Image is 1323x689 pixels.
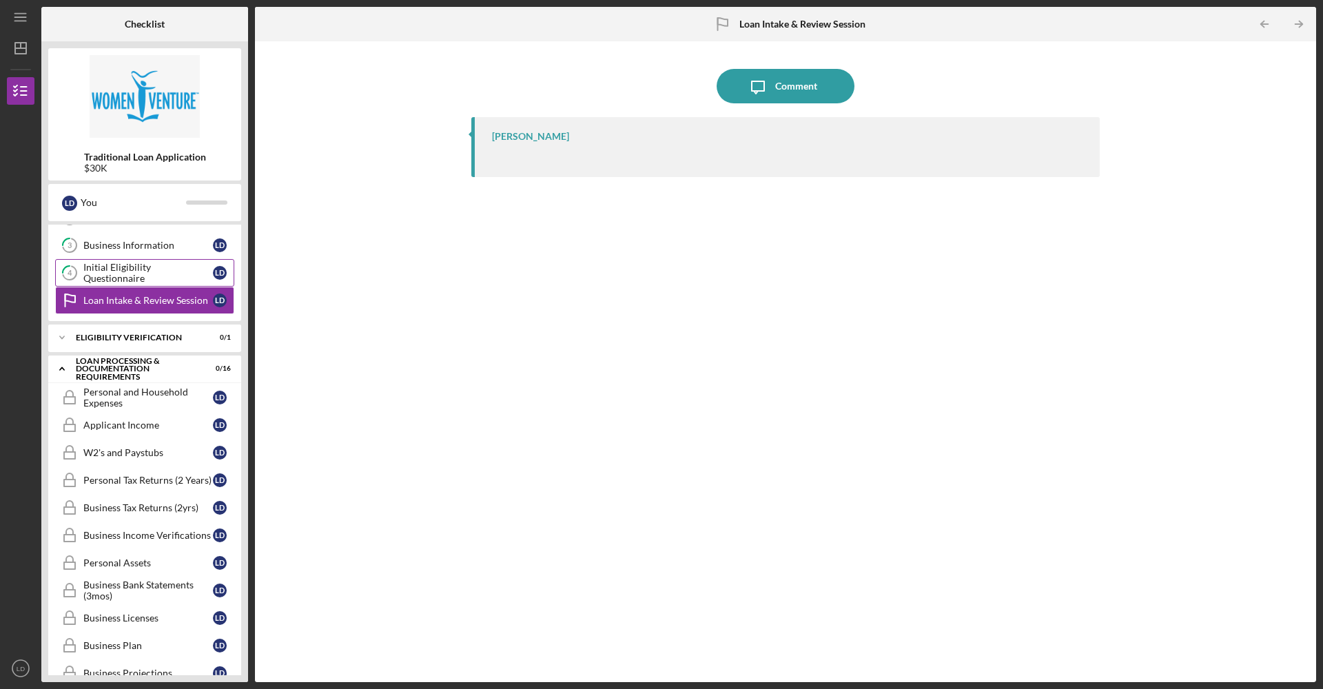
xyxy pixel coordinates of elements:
img: Product logo [48,55,241,138]
div: Loan Intake & Review Session [83,295,213,306]
div: L D [213,611,227,625]
div: L D [213,418,227,432]
a: Personal AssetsLD [55,549,234,577]
div: L D [213,266,227,280]
div: W2's and Paystubs [83,447,213,458]
b: Traditional Loan Application [84,152,206,163]
div: L D [213,501,227,515]
tspan: 4 [68,269,72,278]
div: Personal Tax Returns (2 Years) [83,475,213,486]
a: 4Initial Eligibility QuestionnaireLD [55,259,234,287]
a: Business Income VerificationsLD [55,522,234,549]
div: $30K [84,163,206,174]
div: Business Information [83,240,213,251]
div: Personal Assets [83,557,213,568]
div: 0 / 16 [206,364,231,373]
div: L D [213,446,227,460]
div: Business Licenses [83,613,213,624]
a: Business Bank Statements (3mos)LD [55,577,234,604]
a: Personal Tax Returns (2 Years)LD [55,466,234,494]
button: LD [7,655,34,682]
b: Checklist [125,19,165,30]
a: W2's and PaystubsLD [55,439,234,466]
div: Business Projections [83,668,213,679]
b: Loan Intake & Review Session [739,19,865,30]
div: L D [62,196,77,211]
div: Business Tax Returns (2yrs) [83,502,213,513]
a: Personal and Household ExpensesLD [55,384,234,411]
div: You [81,191,186,214]
div: L D [213,584,227,597]
a: Business Tax Returns (2yrs)LD [55,494,234,522]
div: Business Plan [83,640,213,651]
div: Business Income Verifications [83,530,213,541]
button: Comment [717,69,854,103]
a: Applicant IncomeLD [55,411,234,439]
tspan: 3 [68,241,72,250]
div: Applicant Income [83,420,213,431]
a: Business LicensesLD [55,604,234,632]
div: Loan Processing & Documentation Requirements [76,357,196,381]
div: Personal and Household Expenses [83,387,213,409]
div: Business Bank Statements (3mos) [83,579,213,601]
div: Initial Eligibility Questionnaire [83,262,213,284]
div: L D [213,473,227,487]
div: Comment [775,69,817,103]
div: 0 / 1 [206,333,231,342]
a: 3Business InformationLD [55,232,234,259]
text: LD [17,665,25,672]
div: L D [213,639,227,652]
div: L D [213,666,227,680]
div: L D [213,556,227,570]
div: Eligibility Verification [76,333,196,342]
div: [PERSON_NAME] [492,131,569,142]
a: Business ProjectionsLD [55,659,234,687]
a: Business PlanLD [55,632,234,659]
div: L D [213,294,227,307]
div: L D [213,238,227,252]
a: Loan Intake & Review SessionLD [55,287,234,314]
div: L D [213,528,227,542]
div: L D [213,391,227,404]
